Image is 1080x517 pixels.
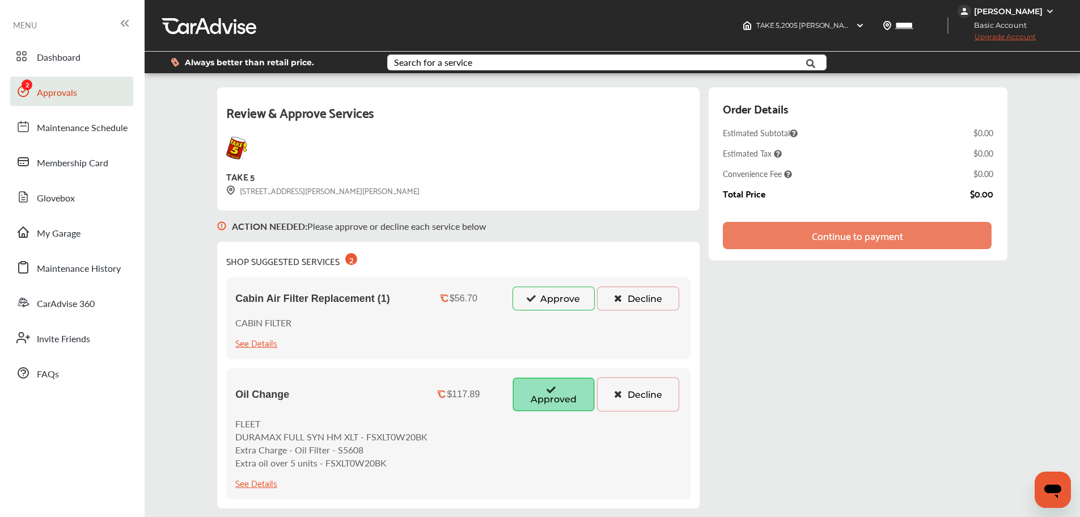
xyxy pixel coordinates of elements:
a: Glovebox [10,182,133,212]
div: $56.70 [450,293,477,304]
p: Extra Charge - Oil Filter - S5608 [235,443,427,456]
button: Approve [513,287,595,310]
span: Basic Account [959,19,1035,31]
div: $117.89 [447,389,480,400]
img: logo-take5.png [226,137,247,159]
button: Decline [597,377,679,411]
a: Maintenance History [10,253,133,282]
a: CarAdvise 360 [10,288,133,317]
div: $0.00 [973,148,993,159]
img: svg+xml;base64,PHN2ZyB3aWR0aD0iMTYiIGhlaWdodD0iMTciIHZpZXdCb3g9IjAgMCAxNiAxNyIgZmlsbD0ibm9uZSIgeG... [217,211,226,242]
div: Order Details [723,99,788,118]
b: ACTION NEEDED : [232,220,307,233]
img: header-home-logo.8d720a4f.svg [743,21,752,30]
div: See Details [235,475,277,490]
a: Approvals [10,77,133,106]
a: My Garage [10,217,133,247]
a: Dashboard [10,41,133,71]
span: Invite Friends [37,332,90,347]
span: My Garage [37,226,81,241]
iframe: Button to launch messaging window [1035,472,1071,508]
div: Search for a service [394,58,472,67]
span: CarAdvise 360 [37,297,95,312]
img: header-down-arrow.9dd2ce7d.svg [855,21,865,30]
span: Convenience Fee [723,168,792,179]
p: FLEET [235,417,427,430]
span: Estimated Tax [723,148,782,159]
div: See Details [235,335,277,350]
a: FAQs [10,358,133,388]
div: [STREET_ADDRESS][PERSON_NAME][PERSON_NAME] [226,184,420,197]
img: svg+xml;base64,PHN2ZyB3aWR0aD0iMTYiIGhlaWdodD0iMTciIHZpZXdCb3g9IjAgMCAxNiAxNyIgZmlsbD0ibm9uZSIgeG... [226,186,235,195]
div: Continue to payment [812,230,903,241]
button: Approved [513,377,595,411]
a: Maintenance Schedule [10,112,133,141]
div: $0.00 [973,127,993,138]
span: FAQs [37,367,59,382]
p: Extra oil over 5 units - FSXLT0W20BK [235,456,427,469]
div: [PERSON_NAME] [974,6,1043,16]
div: TAKE 5 [226,169,254,184]
a: Invite Friends [10,323,133,352]
div: $0.00 [973,168,993,179]
p: DURAMAX FULL SYN HM XLT - FSXLT0W20BK [235,430,427,443]
div: Review & Approve Services [226,101,691,137]
img: jVpblrzwTbfkPYzPPzSLxeg0AAAAASUVORK5CYII= [958,5,971,18]
img: location_vector.a44bc228.svg [883,21,892,30]
span: Oil Change [235,389,289,401]
span: Dashboard [37,51,81,65]
span: Approvals [37,86,77,100]
div: SHOP SUGGESTED SERVICES [226,251,357,268]
span: Cabin Air Filter Replacement (1) [235,293,389,305]
div: Total Price [723,188,765,199]
img: header-divider.bc55588e.svg [947,17,948,34]
span: Estimated Subtotal [723,127,798,138]
span: Maintenance History [37,262,121,276]
span: Always better than retail price. [185,58,314,66]
p: CABIN FILTER [235,316,291,329]
a: Membership Card [10,147,133,176]
span: MENU [13,20,37,30]
img: WGsFRI8htEPBVLJbROoPRyZpYNWhNONpIPPETTm6eUC0GeLEiAAAAAElFTkSuQmCC [1045,7,1054,16]
div: 2 [345,253,357,265]
button: Decline [597,287,679,310]
span: Glovebox [37,191,75,206]
p: Please approve or decline each service below [232,220,486,233]
span: TAKE 5 , 2005 [PERSON_NAME] Pkwy [PERSON_NAME] , GA 31322 [756,21,965,30]
span: Upgrade Account [958,32,1036,47]
span: Membership Card [37,156,108,171]
div: $0.00 [970,188,993,199]
img: dollor_label_vector.a70140d1.svg [171,57,179,67]
span: Maintenance Schedule [37,121,128,136]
